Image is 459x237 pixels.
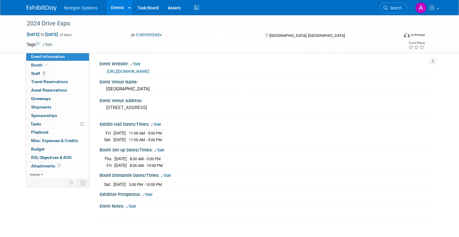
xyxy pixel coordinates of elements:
span: [GEOGRAPHIC_DATA], [GEOGRAPHIC_DATA] [269,33,345,38]
a: Attachments7 [26,162,89,170]
span: Giveaways [31,96,51,101]
td: Thu. [104,156,114,162]
a: Sponsorships [26,112,89,120]
span: [DATE] [DATE] [27,32,58,37]
td: [DATE] [113,130,126,137]
div: In-Person [411,33,425,37]
a: [URL][DOMAIN_NAME] [107,69,149,74]
a: Giveaways [26,95,89,103]
a: Misc. Expenses & Credits [26,137,89,145]
div: Event Website: [100,59,432,67]
a: Shipments [26,103,89,111]
td: Fri. [104,130,113,137]
span: Event Information [31,54,65,59]
td: [DATE] [113,137,126,143]
span: Noregon Systems [64,5,97,10]
span: ROI, Objectives & ROO [31,155,72,160]
span: more [30,172,40,177]
a: Search [380,3,407,13]
span: 11:00 AM - 5:00 PM [129,138,162,142]
a: Asset Reservations [26,86,89,94]
img: Ali Connell [415,2,427,14]
span: 7 [57,164,61,168]
td: Sat. [104,181,113,187]
span: 8:00 AM - 10:00 PM [130,163,163,168]
div: Exhibitor Prospectus: [100,190,432,198]
span: Misc. Expenses & Credits [31,138,78,143]
span: Tasks [30,122,41,126]
td: Toggle Event Tabs [77,179,89,187]
span: Budget [31,147,45,151]
a: Edit [154,148,164,152]
div: Event Venue Address: [100,96,432,104]
a: Edit [130,62,140,66]
div: Event Format [366,31,425,41]
span: (4 days) [59,33,72,37]
div: Event Notes: [100,202,432,209]
td: Personalize Event Tab Strip [66,179,77,187]
span: 11:00 AM - 5:00 PM [129,131,162,135]
div: [GEOGRAPHIC_DATA] [104,84,428,94]
img: ExhibitDay [27,5,57,11]
span: Booth [31,63,49,67]
pre: [STREET_ADDRESS] [106,105,232,110]
td: [DATE] [114,162,127,168]
td: Fri. [104,162,114,168]
a: more [26,170,89,179]
span: to [40,32,45,37]
div: Event Venue Name: [100,77,432,85]
a: Edit [42,43,52,47]
div: 2024 Drive Expo [25,18,391,29]
a: Staff5 [26,70,89,78]
span: Shipments [31,105,51,109]
span: Search [388,6,402,10]
a: Booth [26,61,89,69]
span: Asset Reservations [31,88,67,93]
span: Attachments [31,164,61,168]
td: Tags [27,41,52,47]
a: Event Information [26,53,89,61]
span: Sponsorships [31,113,57,118]
div: Event Rating [408,41,425,44]
div: Booth Dismantle Dates/Times: [100,171,432,179]
td: [DATE] [113,181,126,187]
span: Staff [31,71,46,76]
img: Format-Inperson.png [404,32,410,37]
span: 5:00 PM - 10:00 PM [129,182,162,187]
a: Travel Reservations [26,78,89,86]
a: Tasks [26,120,89,128]
a: Edit [161,174,171,178]
td: [DATE] [114,156,127,162]
span: 8:00 AM - 5:00 PM [130,157,161,161]
a: ROI, Objectives & ROO [26,154,89,162]
a: Playbook [26,128,89,136]
a: Edit [126,204,136,209]
div: Booth Set-up Dates/Times: [100,145,432,153]
a: Edit [151,122,161,127]
a: Edit [142,193,152,197]
span: 5 [42,71,46,76]
td: Sat. [104,137,113,143]
span: Playbook [31,130,49,135]
div: Exhibit Hall Dates/Times: [100,120,432,128]
a: Budget [26,145,89,153]
i: Booth reservation complete [45,63,48,67]
span: Travel Reservations [31,79,68,84]
button: Committed [129,32,164,38]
